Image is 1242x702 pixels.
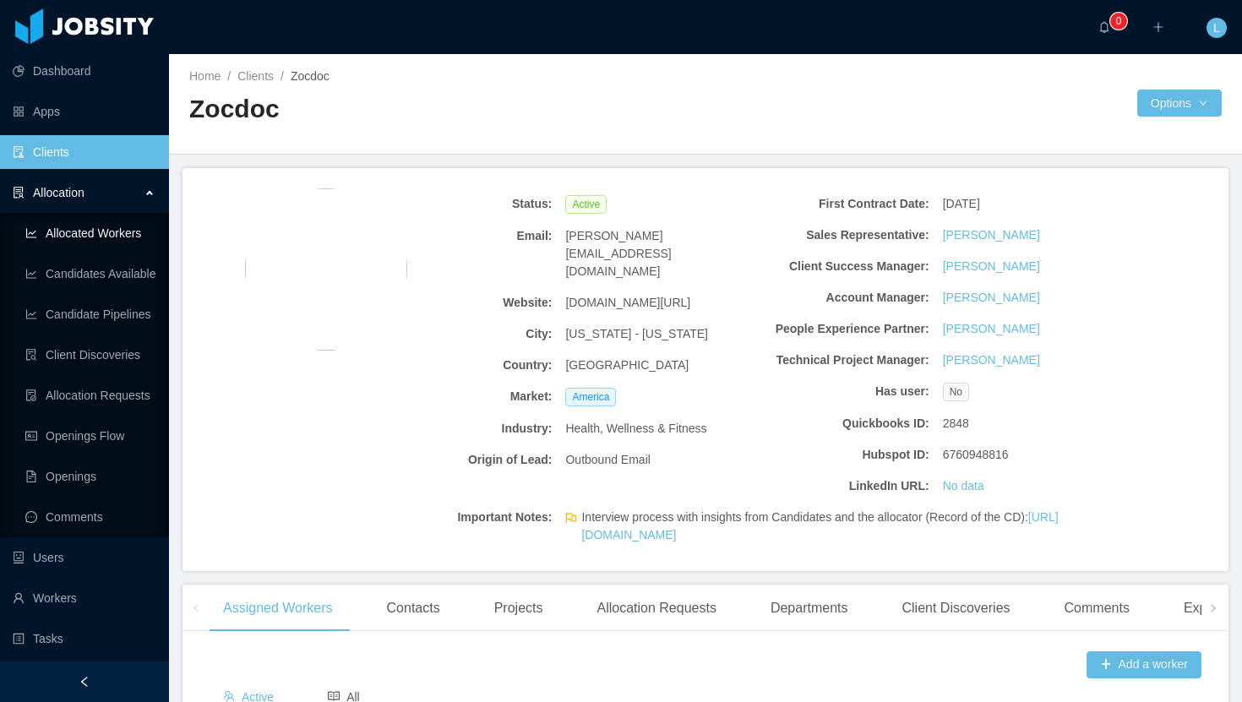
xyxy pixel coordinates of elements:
span: [US_STATE] - [US_STATE] [565,325,708,343]
b: Technical Project Manager: [754,351,929,369]
div: Contacts [373,585,454,632]
b: Origin of Lead: [377,451,552,469]
div: Client Discoveries [888,585,1023,632]
span: No [943,383,969,401]
b: Has user: [754,383,929,400]
b: Quickbooks ID: [754,415,929,433]
i: icon: solution [13,187,25,199]
i: icon: plus [1152,21,1164,33]
img: 73afb950-09a4-11ec-8cd6-ddef92cd5b5e_61730daf1692c-400w.png [245,188,407,351]
b: Client Success Manager: [754,258,929,275]
span: America [565,388,616,406]
a: [PERSON_NAME] [943,289,1040,307]
b: City: [377,325,552,343]
span: 2848 [943,415,969,433]
b: People Experience Partner: [754,320,929,338]
button: Optionsicon: down [1137,90,1222,117]
b: Website: [377,294,552,312]
span: Zocdoc [291,69,330,83]
a: icon: profileTasks [13,622,155,656]
span: / [227,69,231,83]
span: / [281,69,284,83]
div: [DATE] [936,188,1125,220]
span: Allocation [33,186,84,199]
b: Important Notes: [377,509,552,526]
a: icon: messageComments [25,500,155,534]
span: flag [565,512,577,547]
button: icon: plusAdd a worker [1087,651,1201,678]
span: [PERSON_NAME][EMAIL_ADDRESS][DOMAIN_NAME] [565,227,740,280]
a: icon: file-searchClient Discoveries [25,338,155,372]
span: [GEOGRAPHIC_DATA] [565,356,689,374]
i: icon: bell [1098,21,1110,33]
i: icon: team [223,690,235,702]
a: icon: line-chartCandidates Available [25,257,155,291]
a: Clients [237,69,274,83]
a: [PERSON_NAME] [943,351,1040,369]
b: Market: [377,388,552,405]
b: Hubspot ID: [754,446,929,464]
b: Email: [377,227,552,245]
a: icon: line-chartCandidate Pipelines [25,297,155,331]
b: First Contract Date: [754,195,929,213]
sup: 0 [1110,13,1127,30]
a: icon: robotUsers [13,541,155,574]
a: icon: userWorkers [13,581,155,615]
a: icon: appstoreApps [13,95,155,128]
div: Comments [1051,585,1143,632]
span: L [1213,18,1220,38]
a: Home [189,69,221,83]
b: Sales Representative: [754,226,929,244]
a: icon: idcardOpenings Flow [25,419,155,453]
b: Industry: [377,420,552,438]
a: [PERSON_NAME] [943,258,1040,275]
span: Interview process with insights from Candidates and the allocator (Record of the CD): [581,509,1117,544]
b: Country: [377,356,552,374]
b: Account Manager: [754,289,929,307]
a: icon: line-chartAllocated Workers [25,216,155,250]
span: Outbound Email [565,451,650,469]
div: Allocation Requests [583,585,729,632]
i: icon: read [328,690,340,702]
span: 6760948816 [943,446,1009,464]
a: No data [943,477,984,495]
div: Projects [481,585,557,632]
a: [PERSON_NAME] [943,226,1040,244]
div: Assigned Workers [210,585,346,632]
a: icon: file-textOpenings [25,460,155,493]
a: icon: pie-chartDashboard [13,54,155,88]
span: [DOMAIN_NAME][URL] [565,294,690,312]
b: LinkedIn URL: [754,477,929,495]
span: Active [565,195,607,214]
a: icon: file-doneAllocation Requests [25,378,155,412]
i: icon: right [1209,604,1217,612]
a: [URL][DOMAIN_NAME] [581,510,1058,541]
span: Health, Wellness & Fitness [565,420,706,438]
a: icon: auditClients [13,135,155,169]
h2: Zocdoc [189,92,705,127]
a: [PERSON_NAME] [943,320,1040,338]
div: Departments [757,585,862,632]
b: Status: [377,195,552,213]
i: icon: left [192,604,200,612]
